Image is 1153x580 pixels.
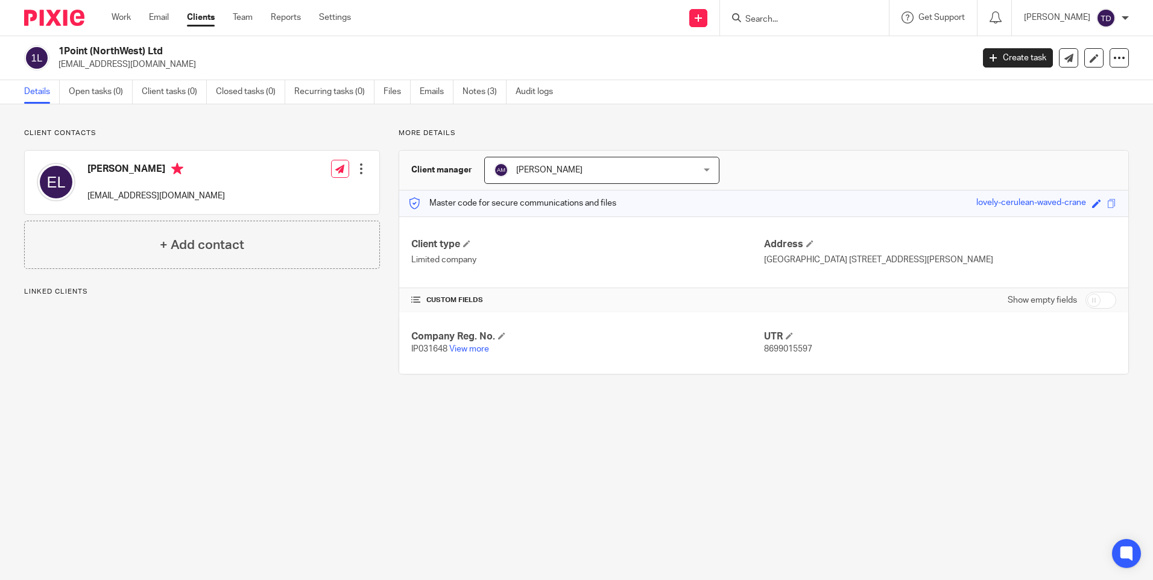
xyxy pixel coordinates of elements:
[463,80,507,104] a: Notes (3)
[764,345,812,353] span: 8699015597
[69,80,133,104] a: Open tasks (0)
[1096,8,1116,28] img: svg%3E
[411,295,763,305] h4: CUSTOM FIELDS
[142,80,207,104] a: Client tasks (0)
[764,254,1116,266] p: [GEOGRAPHIC_DATA] [STREET_ADDRESS][PERSON_NAME]
[24,45,49,71] img: svg%3E
[399,128,1129,138] p: More details
[160,236,244,254] h4: + Add contact
[411,164,472,176] h3: Client manager
[149,11,169,24] a: Email
[87,163,225,178] h4: [PERSON_NAME]
[58,45,783,58] h2: 1Point (NorthWest) Ltd
[24,128,380,138] p: Client contacts
[384,80,411,104] a: Files
[216,80,285,104] a: Closed tasks (0)
[271,11,301,24] a: Reports
[24,80,60,104] a: Details
[449,345,489,353] a: View more
[918,13,965,22] span: Get Support
[408,197,616,209] p: Master code for secure communications and files
[764,238,1116,251] h4: Address
[294,80,374,104] a: Recurring tasks (0)
[494,163,508,177] img: svg%3E
[420,80,453,104] a: Emails
[58,58,965,71] p: [EMAIL_ADDRESS][DOMAIN_NAME]
[411,238,763,251] h4: Client type
[24,287,380,297] p: Linked clients
[411,345,447,353] span: IP031648
[744,14,853,25] input: Search
[171,163,183,175] i: Primary
[516,80,562,104] a: Audit logs
[87,190,225,202] p: [EMAIL_ADDRESS][DOMAIN_NAME]
[764,330,1116,343] h4: UTR
[411,254,763,266] p: Limited company
[37,163,75,201] img: svg%3E
[983,48,1053,68] a: Create task
[233,11,253,24] a: Team
[187,11,215,24] a: Clients
[1024,11,1090,24] p: [PERSON_NAME]
[1008,294,1077,306] label: Show empty fields
[411,330,763,343] h4: Company Reg. No.
[516,166,583,174] span: [PERSON_NAME]
[24,10,84,26] img: Pixie
[112,11,131,24] a: Work
[319,11,351,24] a: Settings
[976,197,1086,210] div: lovely-cerulean-waved-crane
